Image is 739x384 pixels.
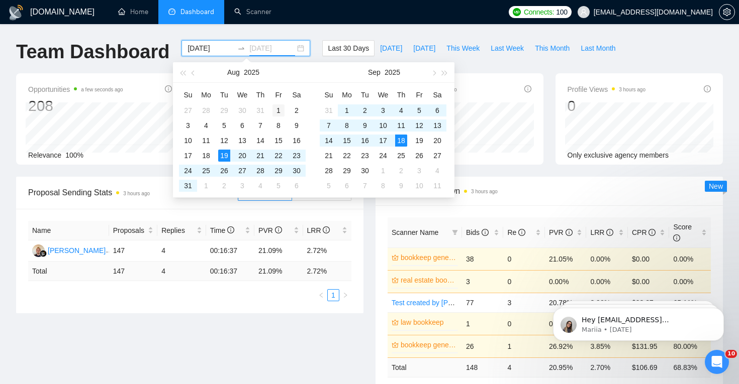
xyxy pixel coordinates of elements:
[368,62,381,82] button: Sep
[251,178,269,193] td: 2025-09-04
[545,247,587,270] td: 21.05%
[179,87,197,103] th: Su
[428,178,446,193] td: 2025-10-11
[15,21,186,54] div: message notification from Mariia, 1d ago. Hey info@resorsi.com, Looks like your Upwork agency Res...
[535,43,570,54] span: This Month
[254,180,266,192] div: 4
[428,103,446,118] td: 2025-09-06
[452,229,458,235] span: filter
[233,87,251,103] th: We
[428,163,446,178] td: 2025-10-04
[200,104,212,116] div: 28
[441,40,485,56] button: This Week
[466,228,489,236] span: Bids
[395,135,407,147] div: 18
[392,118,410,133] td: 2025-09-11
[669,247,711,270] td: 0.00%
[649,229,656,236] span: info-circle
[323,180,335,192] div: 5
[338,163,356,178] td: 2025-09-29
[380,43,402,54] span: [DATE]
[320,163,338,178] td: 2025-09-28
[392,133,410,148] td: 2025-09-18
[413,119,425,132] div: 12
[580,9,587,16] span: user
[200,150,212,162] div: 18
[303,262,352,281] td: 2.72 %
[291,104,303,116] div: 2
[109,221,157,240] th: Proposals
[291,150,303,162] div: 23
[254,165,266,177] div: 28
[410,133,428,148] td: 2025-09-19
[388,185,711,197] span: Scanner Breakdown
[182,119,194,132] div: 3
[401,275,456,286] a: real estate bookkeep
[320,118,338,133] td: 2025-09-07
[374,148,392,163] td: 2025-09-24
[182,180,194,192] div: 31
[44,29,173,39] p: Hey [EMAIL_ADDRESS][DOMAIN_NAME], Looks like your Upwork agency Resorsi ran out of connects. We r...
[123,191,150,196] time: 3 hours ago
[320,133,338,148] td: 2025-09-14
[374,133,392,148] td: 2025-09-17
[291,119,303,132] div: 9
[356,87,374,103] th: Tu
[200,135,212,147] div: 11
[28,96,123,115] div: 208
[197,118,215,133] td: 2025-08-04
[233,133,251,148] td: 2025-08-13
[322,40,375,56] button: Last 30 Days
[719,4,735,20] button: setting
[182,165,194,177] div: 24
[288,163,306,178] td: 2025-08-30
[269,178,288,193] td: 2025-09-05
[272,135,285,147] div: 15
[410,148,428,163] td: 2025-09-26
[236,180,248,192] div: 3
[431,180,443,192] div: 11
[482,229,489,236] span: info-circle
[291,180,303,192] div: 6
[338,103,356,118] td: 2025-09-01
[288,178,306,193] td: 2025-09-06
[392,299,499,307] a: Test created by [PERSON_NAME]
[408,40,441,56] button: [DATE]
[65,151,83,159] span: 100%
[40,250,47,257] img: gigradar-bm.png
[197,103,215,118] td: 2025-07-28
[234,8,271,16] a: searchScanner
[341,119,353,132] div: 8
[168,8,175,15] span: dashboard
[359,104,371,116] div: 2
[632,228,656,236] span: CPR
[258,226,282,234] span: PVR
[318,292,324,298] span: left
[215,133,233,148] td: 2025-08-12
[272,180,285,192] div: 5
[524,7,554,18] span: Connects:
[254,150,266,162] div: 21
[215,103,233,118] td: 2025-07-29
[161,225,194,236] span: Replies
[586,247,628,270] td: 0.00%
[431,165,443,177] div: 4
[392,228,438,236] span: Scanner Name
[401,339,456,350] a: bookkeep general US only
[28,221,109,240] th: Name
[109,262,157,281] td: 147
[413,104,425,116] div: 5
[392,87,410,103] th: Th
[251,118,269,133] td: 2025-08-07
[251,163,269,178] td: 2025-08-28
[392,163,410,178] td: 2025-10-02
[237,44,245,52] span: swap-right
[197,163,215,178] td: 2025-08-25
[359,150,371,162] div: 23
[8,5,24,21] img: logo
[446,43,480,54] span: This Week
[491,43,524,54] span: Last Week
[215,178,233,193] td: 2025-09-02
[233,178,251,193] td: 2025-09-03
[392,254,399,261] span: crown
